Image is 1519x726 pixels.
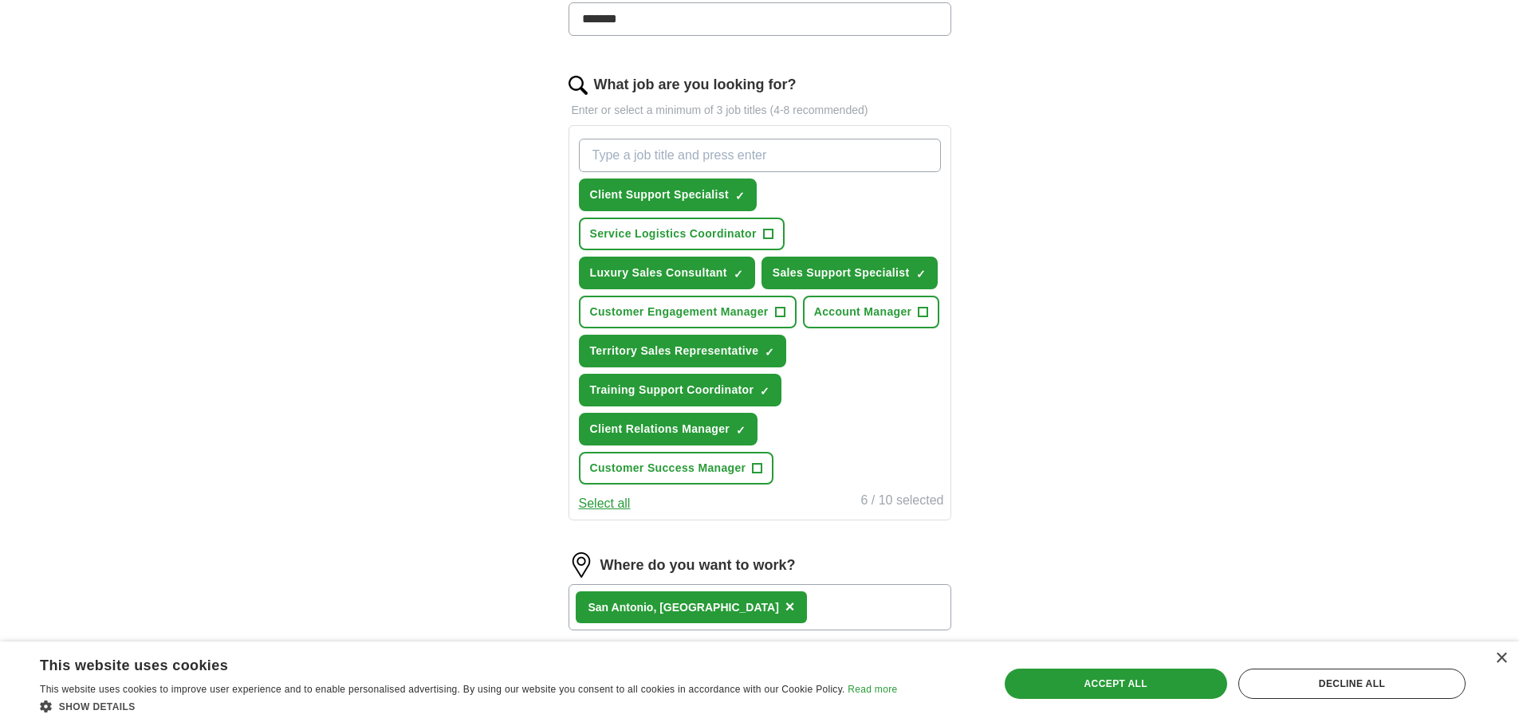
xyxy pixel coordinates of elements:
[579,218,785,250] button: Service Logistics Coordinator
[1005,669,1227,699] div: Accept all
[579,452,774,485] button: Customer Success Manager
[569,102,951,119] p: Enter or select a minimum of 3 job titles (4-8 recommended)
[590,382,754,398] span: Training Support Coordinator
[590,226,757,242] span: Service Logistics Coordinator
[579,494,631,513] button: Select all
[1238,669,1466,699] div: Decline all
[785,598,795,615] span: ×
[588,601,627,614] strong: San An
[803,296,940,328] button: Account Manager
[600,555,796,576] label: Where do you want to work?
[594,74,797,96] label: What job are you looking for?
[569,552,594,578] img: location.png
[59,701,136,712] span: Show details
[848,684,897,695] a: Read more, opens a new window
[785,595,795,619] button: ×
[590,421,730,438] span: Client Relations Manager
[590,304,769,320] span: Customer Engagement Manager
[579,257,755,289] button: Luxury Sales Consultant✓
[590,343,759,359] span: Territory Sales Representative
[814,304,912,320] span: Account Manager
[860,491,943,513] div: 6 / 10 selected
[579,335,787,367] button: Territory Sales Representative✓
[590,186,729,203] span: Client Support Specialist
[734,268,743,281] span: ✓
[569,76,588,95] img: search.png
[736,424,746,437] span: ✓
[916,268,926,281] span: ✓
[40,698,897,714] div: Show details
[761,257,938,289] button: Sales Support Specialist✓
[588,599,779,616] div: tonio, [GEOGRAPHIC_DATA]
[590,460,746,477] span: Customer Success Manager
[579,139,941,172] input: Type a job title and press enter
[1495,653,1507,665] div: Close
[773,265,910,281] span: Sales Support Specialist
[40,684,845,695] span: This website uses cookies to improve user experience and to enable personalised advertising. By u...
[579,179,757,211] button: Client Support Specialist✓
[735,190,745,202] span: ✓
[590,265,727,281] span: Luxury Sales Consultant
[579,374,782,406] button: Training Support Coordinator✓
[579,296,797,328] button: Customer Engagement Manager
[765,346,774,359] span: ✓
[579,413,758,445] button: Client Relations Manager✓
[40,651,857,675] div: This website uses cookies
[760,385,769,398] span: ✓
